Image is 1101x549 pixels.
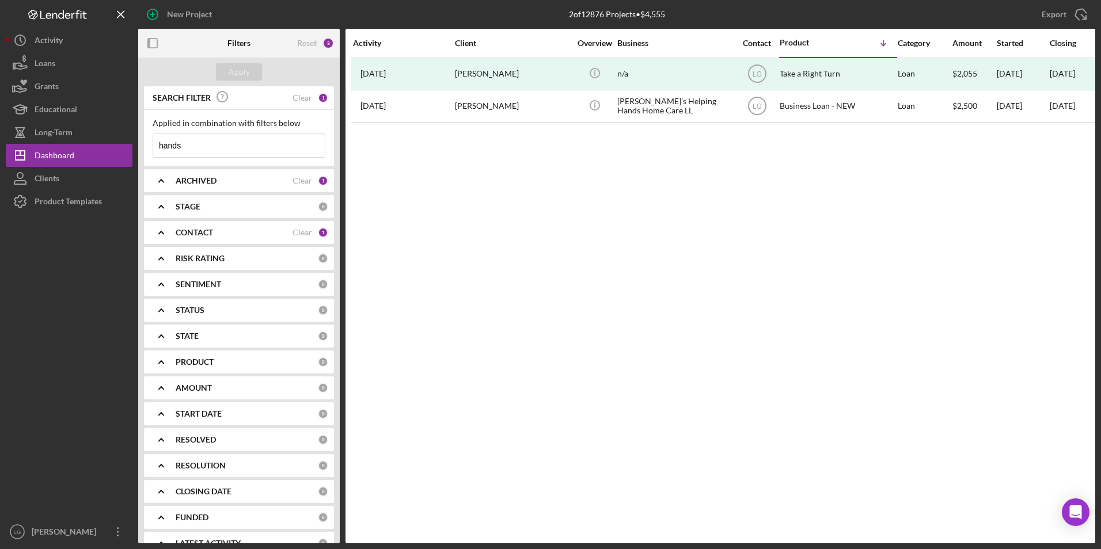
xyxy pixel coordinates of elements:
[293,176,312,185] div: Clear
[167,3,212,26] div: New Project
[176,306,204,315] b: STATUS
[6,121,132,144] button: Long-Term
[318,201,328,212] div: 0
[176,228,213,237] b: CONTACT
[35,52,55,78] div: Loans
[1042,3,1066,26] div: Export
[176,409,222,418] b: START DATE
[318,305,328,315] div: 0
[176,254,225,263] b: RISK RATING
[29,520,104,546] div: [PERSON_NAME]
[227,39,250,48] b: Filters
[35,121,73,147] div: Long-Term
[1050,69,1075,78] div: [DATE]
[6,144,132,167] button: Dashboard
[6,520,132,543] button: LG[PERSON_NAME]
[6,98,132,121] button: Educational
[1030,3,1095,26] button: Export
[176,202,200,211] b: STAGE
[898,91,951,121] div: Loan
[153,119,325,128] div: Applied in combination with filters below
[322,37,334,49] div: 3
[6,167,132,190] button: Clients
[573,39,616,48] div: Overview
[360,101,386,110] time: 2024-05-31 18:53
[6,52,132,75] button: Loans
[1062,498,1089,526] div: Open Intercom Messenger
[318,279,328,289] div: 0
[455,39,570,48] div: Client
[6,29,132,52] button: Activity
[318,383,328,393] div: 0
[780,59,895,89] div: Take a Right Turn
[176,280,221,289] b: SENTIMENT
[735,39,779,48] div: Contact
[318,409,328,419] div: 0
[617,59,732,89] div: n/a
[780,91,895,121] div: Business Loan - NEW
[617,91,732,121] div: [PERSON_NAME]’s Helping Hands Home Care LL
[216,63,262,81] button: Apply
[318,434,328,445] div: 0
[176,487,231,496] b: CLOSING DATE
[898,59,951,89] div: Loan
[898,39,951,48] div: Category
[318,486,328,497] div: 0
[318,460,328,471] div: 0
[138,3,223,26] button: New Project
[293,93,312,102] div: Clear
[176,461,226,470] b: RESOLUTION
[318,176,328,186] div: 1
[997,39,1049,48] div: Started
[1050,101,1075,110] time: [DATE]
[318,253,328,264] div: 0
[35,190,102,216] div: Product Templates
[752,70,761,78] text: LG
[752,102,761,110] text: LG
[35,29,63,55] div: Activity
[617,39,732,48] div: Business
[318,331,328,341] div: 0
[455,91,570,121] div: [PERSON_NAME]
[952,59,996,89] div: $2,055
[318,538,328,548] div: 0
[455,59,570,89] div: [PERSON_NAME]
[318,93,328,103] div: 1
[318,512,328,523] div: 0
[318,357,328,367] div: 0
[14,529,21,535] text: LG
[6,75,132,98] button: Grants
[35,144,74,170] div: Dashboard
[997,91,1049,121] div: [DATE]
[318,227,328,238] div: 1
[297,39,317,48] div: Reset
[176,513,208,522] b: FUNDED
[176,357,214,367] b: PRODUCT
[176,539,241,548] b: LATEST ACTIVITY
[997,59,1049,89] div: [DATE]
[780,38,837,47] div: Product
[35,98,77,124] div: Educational
[360,69,386,78] time: 2025-05-01 00:02
[176,435,216,444] b: RESOLVED
[952,39,996,48] div: Amount
[35,167,59,193] div: Clients
[569,10,665,19] div: 2 of 12876 Projects • $4,555
[293,228,312,237] div: Clear
[176,331,199,341] b: STATE
[6,190,132,213] button: Product Templates
[353,39,454,48] div: Activity
[176,383,212,392] b: AMOUNT
[153,93,211,102] b: SEARCH FILTER
[952,91,996,121] div: $2,500
[229,63,250,81] div: Apply
[176,176,217,185] b: ARCHIVED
